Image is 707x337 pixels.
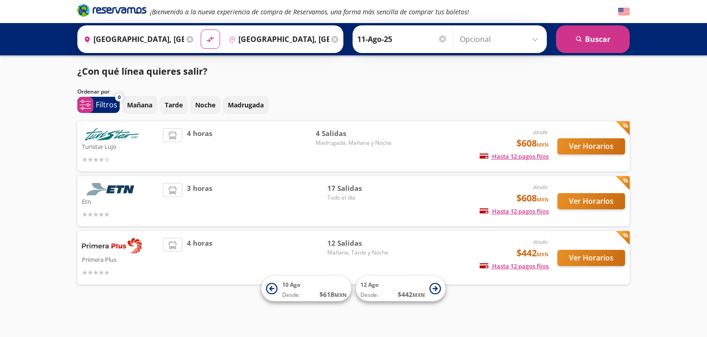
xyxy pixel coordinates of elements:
[150,7,469,16] em: ¡Bienvenido a la nueva experiencia de compra de Reservamos, una forma más sencilla de comprar tus...
[160,96,188,114] button: Tarde
[360,281,378,289] span: 12 Ago
[327,248,392,257] span: Mañana, Tarde y Noche
[480,152,549,160] span: Hasta 12 pagos fijos
[537,196,549,203] small: MXN
[82,141,158,152] p: Turistar Lujo
[77,97,120,113] button: 0Filtros
[77,3,146,20] a: Brand Logo
[556,25,630,53] button: Buscar
[282,281,300,289] span: 10 Ago
[82,183,142,195] img: Etn
[557,250,625,266] button: Ver Horarios
[187,238,212,278] span: 4 horas
[398,290,425,299] span: $ 442
[533,183,549,191] em: desde:
[195,100,215,110] p: Noche
[356,276,446,302] button: 12 AgoDesde:$442MXN
[187,128,212,165] span: 4 horas
[261,276,351,302] button: 10 AgoDesde:$618MXN
[316,139,392,147] span: Madrugada, Mañana y Noche
[533,128,549,136] em: desde:
[282,291,300,299] span: Desde:
[77,3,146,17] i: Brand Logo
[118,94,121,101] span: 0
[327,194,392,202] span: Todo el día
[80,28,184,51] input: Buscar Origen
[165,100,183,110] p: Tarde
[122,96,157,114] button: Mañana
[82,128,142,141] img: Turistar Lujo
[82,254,158,265] p: Primera Plus
[77,88,110,96] p: Ordenar por
[190,96,220,114] button: Noche
[412,291,425,298] small: MXN
[334,291,347,298] small: MXN
[557,138,625,154] button: Ver Horarios
[187,183,212,219] span: 3 horas
[618,6,630,18] button: English
[327,183,392,194] span: 17 Salidas
[537,251,549,258] small: MXN
[516,136,549,150] span: $608
[223,96,269,114] button: Madrugada
[319,290,347,299] span: $ 618
[228,100,264,110] p: Madrugada
[127,100,152,110] p: Mañana
[360,291,378,299] span: Desde:
[82,238,142,254] img: Primera Plus
[533,238,549,246] em: desde:
[537,141,549,148] small: MXN
[77,65,208,78] p: ¿Con qué línea quieres salir?
[327,238,392,248] span: 12 Salidas
[557,193,625,209] button: Ver Horarios
[460,28,542,51] input: Opcional
[516,246,549,260] span: $442
[516,191,549,205] span: $608
[225,28,329,51] input: Buscar Destino
[480,207,549,215] span: Hasta 12 pagos fijos
[357,28,447,51] input: Elegir Fecha
[480,262,549,270] span: Hasta 12 pagos fijos
[96,99,117,110] p: Filtros
[316,128,392,139] span: 4 Salidas
[82,195,158,207] p: Etn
